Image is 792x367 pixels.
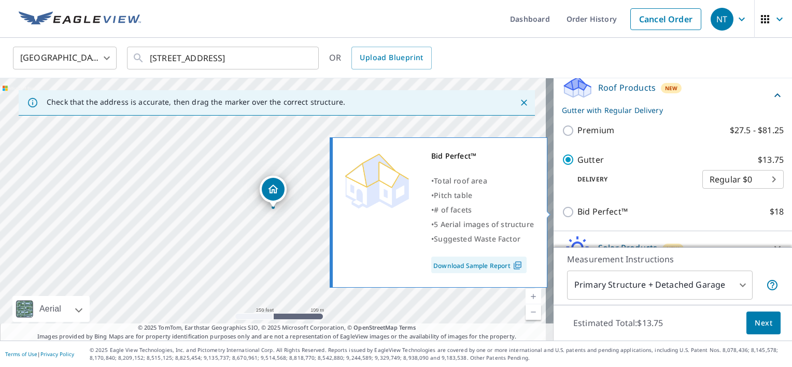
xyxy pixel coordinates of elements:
p: Delivery [562,175,702,184]
span: New [667,245,680,253]
div: • [431,232,534,246]
div: Dropped pin, building 1, Residential property, 135 N Lucerne Cir Orlando, FL 32801 [260,176,287,208]
p: | [5,351,74,357]
a: Current Level 17, Zoom In [526,289,541,304]
div: [GEOGRAPHIC_DATA] [13,44,117,73]
span: Suggested Waste Factor [434,234,520,244]
a: Cancel Order [630,8,701,30]
img: Premium [341,149,413,211]
div: • [431,174,534,188]
a: OpenStreetMap [353,323,397,331]
p: Bid Perfect™ [577,205,628,218]
span: © 2025 TomTom, Earthstar Geographics SIO, © 2025 Microsoft Corporation, © [138,323,416,332]
a: Terms [399,323,416,331]
span: New [665,84,678,92]
a: Privacy Policy [40,350,74,358]
button: Close [517,96,531,109]
div: Bid Perfect™ [431,149,534,163]
button: Next [746,312,781,335]
p: $13.75 [758,153,784,166]
span: Pitch table [434,190,472,200]
span: Next [755,317,772,330]
p: Gutter with Regular Delivery [562,105,771,116]
div: Aerial [12,296,90,322]
div: • [431,203,534,217]
span: 5 Aerial images of structure [434,219,534,229]
span: Upload Blueprint [360,51,423,64]
p: © 2025 Eagle View Technologies, Inc. and Pictometry International Corp. All Rights Reserved. Repo... [90,346,787,362]
div: Aerial [36,296,64,322]
p: Measurement Instructions [567,253,779,265]
p: Estimated Total: $13.75 [565,312,671,334]
input: Search by address or latitude-longitude [150,44,298,73]
p: Premium [577,124,614,137]
a: Current Level 17, Zoom Out [526,304,541,320]
span: # of facets [434,205,472,215]
a: Upload Blueprint [351,47,431,69]
div: Solar ProductsNew [562,235,784,260]
div: Roof ProductsNewGutter with Regular Delivery [562,75,784,116]
p: $27.5 - $81.25 [730,124,784,137]
div: NT [711,8,733,31]
a: Download Sample Report [431,257,527,273]
div: • [431,188,534,203]
div: OR [329,47,432,69]
span: Total roof area [434,176,487,186]
p: Solar Products [598,242,657,254]
span: Your report will include the primary structure and a detached garage if one exists. [766,279,779,291]
img: EV Logo [19,11,141,27]
p: Gutter [577,153,604,166]
div: Primary Structure + Detached Garage [567,271,753,300]
p: $18 [770,205,784,218]
p: Check that the address is accurate, then drag the marker over the correct structure. [47,97,345,107]
p: Roof Products [598,81,656,94]
a: Terms of Use [5,350,37,358]
img: Pdf Icon [511,261,525,270]
div: Regular $0 [702,165,784,194]
div: • [431,217,534,232]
